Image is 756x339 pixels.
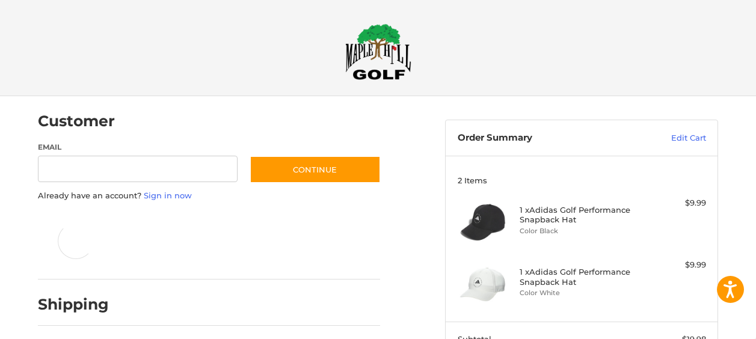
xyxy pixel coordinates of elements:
[520,205,641,225] h4: 1 x Adidas Golf Performance Snapback Hat
[644,259,705,271] div: $9.99
[644,197,705,209] div: $9.99
[38,112,115,130] h2: Customer
[520,288,641,298] li: Color White
[345,23,411,80] img: Maple Hill Golf
[458,176,706,185] h3: 2 Items
[520,226,641,236] li: Color Black
[38,142,238,153] label: Email
[250,156,381,183] button: Continue
[144,191,192,200] a: Sign in now
[458,132,627,144] h3: Order Summary
[520,267,641,287] h4: 1 x Adidas Golf Performance Snapback Hat
[38,295,109,314] h2: Shipping
[627,132,706,144] a: Edit Cart
[38,190,380,202] p: Already have an account?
